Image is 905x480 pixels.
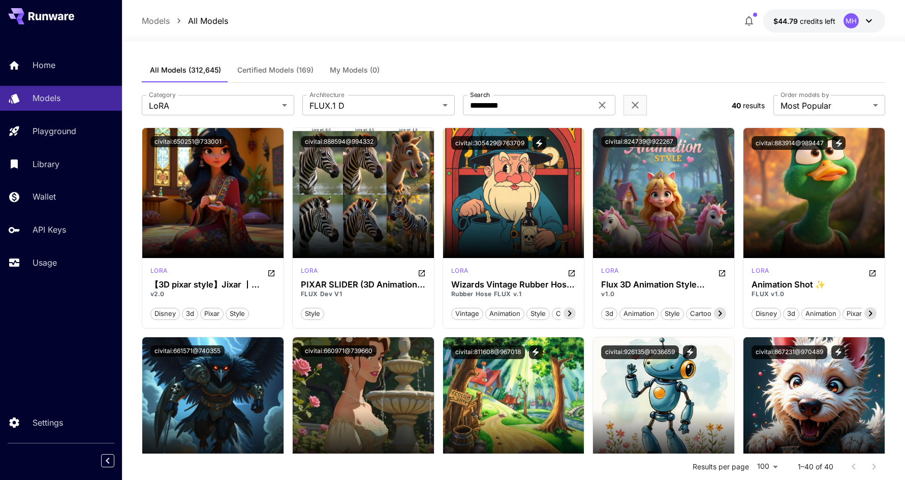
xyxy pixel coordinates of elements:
[783,307,799,320] button: 3d
[752,307,781,320] button: disney
[752,345,827,359] button: civitai:867231@970489
[301,290,426,299] p: FLUX Dev V1
[781,100,869,112] span: Most Popular
[601,280,726,290] div: Flux 3D Animation Style LoRA
[629,99,641,112] button: Clear filters (2)
[752,266,769,278] div: FLUX.1 D
[301,266,318,275] p: lora
[33,92,60,104] p: Models
[683,345,697,359] button: View trigger words
[752,136,828,150] button: civitai:883914@989447
[33,257,57,269] p: Usage
[831,345,845,359] button: View trigger words
[301,136,378,147] button: civitai:888594@994332
[868,266,877,278] button: Open in CivitAI
[151,309,179,319] span: disney
[150,280,275,290] h3: 【3D pixar style】Jixar 丨 Character design Animation design - FLUX
[309,100,439,112] span: FLUX.1 D
[150,345,225,357] button: civitai:661571@740355
[451,280,576,290] h3: Wizards Vintage Rubber Hose Animation Style
[486,309,524,319] span: animation
[568,266,576,278] button: Open in CivitAI
[301,280,426,290] h3: PIXAR SLIDER (3D Animation Style) [FLUX]
[226,309,248,319] span: style
[33,223,66,236] p: API Keys
[142,15,228,27] nav: breadcrumb
[533,136,546,150] button: View trigger words
[601,345,679,359] button: civitai:926135@1036659
[601,307,617,320] button: 3d
[661,307,684,320] button: style
[601,280,726,290] h3: Flux 3D Animation Style [PERSON_NAME]
[33,158,59,170] p: Library
[773,16,835,26] div: $44.78774
[693,462,749,472] p: Results per page
[661,309,683,319] span: style
[200,307,224,320] button: pixar
[150,266,168,275] p: lora
[773,17,800,25] span: $44.79
[182,309,198,319] span: 3d
[832,136,846,150] button: View trigger words
[485,307,524,320] button: animation
[150,307,180,320] button: disney
[843,309,865,319] span: pixar
[601,290,726,299] p: v1.0
[686,307,720,320] button: cartoon
[451,290,576,299] p: Rubber Hose FLUX v.1
[149,90,176,99] label: Category
[33,417,63,429] p: Settings
[451,307,483,320] button: vintage
[301,307,324,320] button: style
[142,15,170,27] a: Models
[451,266,469,278] div: FLUX.1 D
[527,309,549,319] span: style
[844,13,859,28] div: MH
[752,266,769,275] p: lora
[802,309,840,319] span: animation
[842,307,866,320] button: pixar
[301,266,318,278] div: FLUX.1 D
[529,345,543,359] button: View trigger words
[188,15,228,27] p: All Models
[601,266,618,278] div: FLUX.1 D
[686,309,719,319] span: cartoon
[800,17,835,25] span: credits left
[33,59,55,71] p: Home
[763,9,885,33] button: $44.78774MH
[150,290,275,299] p: v2.0
[552,309,585,319] span: cartoon
[330,66,380,75] span: My Models (0)
[226,307,249,320] button: style
[309,90,344,99] label: Architecture
[552,307,585,320] button: cartoon
[784,309,799,319] span: 3d
[33,125,76,137] p: Playground
[150,266,168,278] div: FLUX.1 D
[601,266,618,275] p: lora
[601,136,677,147] button: civitai:824739@922267
[452,309,483,319] span: vintage
[619,307,659,320] button: animation
[149,100,278,112] span: LoRA
[620,309,658,319] span: animation
[451,345,525,359] button: civitai:811608@967018
[752,290,877,299] p: FLUX v1.0
[526,307,550,320] button: style
[301,345,377,357] button: civitai:660971@739660
[602,309,617,319] span: 3d
[798,462,833,472] p: 1–40 of 40
[752,280,877,290] h3: Animation Shot ✨
[109,452,122,470] div: Collapse sidebar
[451,266,469,275] p: lora
[732,101,741,110] span: 40
[150,66,221,75] span: All Models (312,645)
[470,90,490,99] label: Search
[451,136,528,150] button: civitai:305429@763709
[718,266,726,278] button: Open in CivitAI
[33,190,56,203] p: Wallet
